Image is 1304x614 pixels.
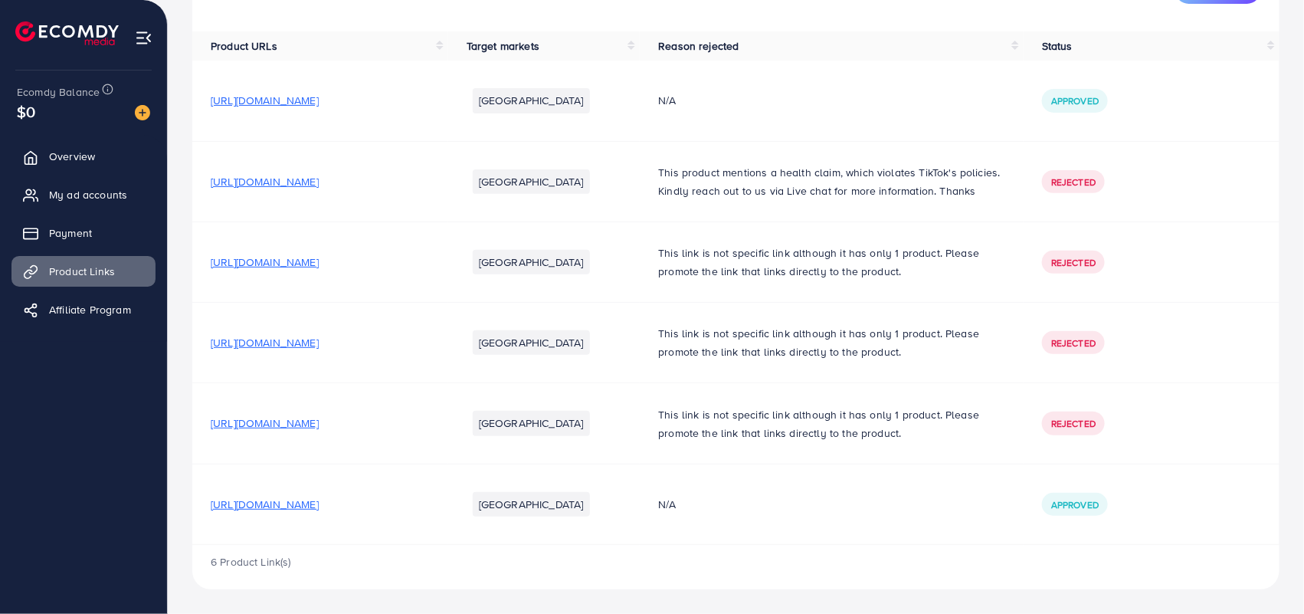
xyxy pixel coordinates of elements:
[658,38,739,54] span: Reason rejected
[11,294,156,325] a: Affiliate Program
[1042,38,1073,54] span: Status
[211,174,319,189] span: [URL][DOMAIN_NAME]
[1051,256,1096,269] span: Rejected
[473,88,590,113] li: [GEOGRAPHIC_DATA]
[211,554,291,570] span: 6 Product Link(s)
[211,415,319,431] span: [URL][DOMAIN_NAME]
[1239,545,1293,603] iframe: Chat
[473,411,590,435] li: [GEOGRAPHIC_DATA]
[49,187,127,202] span: My ad accounts
[658,93,676,108] span: N/A
[211,335,319,350] span: [URL][DOMAIN_NAME]
[658,324,1005,361] p: This link is not specific link although it has only 1 product. Please promote the link that links...
[49,264,115,279] span: Product Links
[15,21,119,45] img: logo
[17,84,100,100] span: Ecomdy Balance
[211,497,319,512] span: [URL][DOMAIN_NAME]
[11,256,156,287] a: Product Links
[658,244,1005,281] p: This link is not specific link although it has only 1 product. Please promote the link that links...
[658,406,1005,442] p: This link is not specific link although it has only 1 product. Please promote the link that links...
[11,179,156,210] a: My ad accounts
[1051,417,1096,430] span: Rejected
[1051,176,1096,189] span: Rejected
[467,38,539,54] span: Target markets
[135,29,152,47] img: menu
[49,302,131,317] span: Affiliate Program
[473,330,590,355] li: [GEOGRAPHIC_DATA]
[1051,337,1096,350] span: Rejected
[211,254,319,270] span: [URL][DOMAIN_NAME]
[1051,498,1099,511] span: Approved
[211,38,277,54] span: Product URLs
[473,169,590,194] li: [GEOGRAPHIC_DATA]
[658,497,676,512] span: N/A
[49,149,95,164] span: Overview
[473,250,590,274] li: [GEOGRAPHIC_DATA]
[11,218,156,248] a: Payment
[135,105,150,120] img: image
[473,492,590,517] li: [GEOGRAPHIC_DATA]
[1051,94,1099,107] span: Approved
[49,225,92,241] span: Payment
[211,93,319,108] span: [URL][DOMAIN_NAME]
[11,141,156,172] a: Overview
[17,100,35,123] span: $0
[658,163,1005,200] p: This product mentions a health claim, which violates TikTok's policies. Kindly reach out to us vi...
